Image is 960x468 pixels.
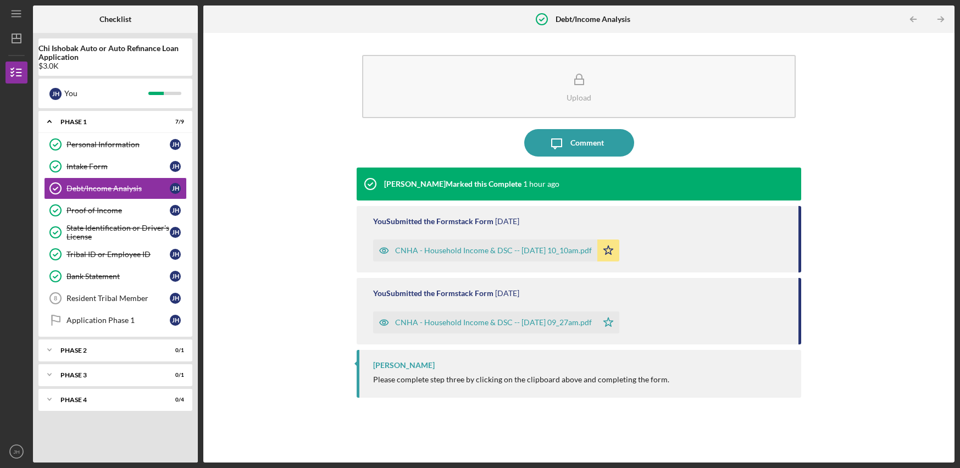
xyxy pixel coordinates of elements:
[66,224,170,241] div: State Identification or Driver's License
[362,55,795,118] button: Upload
[373,375,669,384] div: Please complete step three by clicking on the clipboard above and completing the form.
[170,161,181,172] div: J H
[495,289,519,298] time: 2025-08-08 13:28
[373,239,619,261] button: CNHA - Household Income & DSC -- [DATE] 10_10am.pdf
[66,184,170,193] div: Debt/Income Analysis
[44,177,187,199] a: Debt/Income AnalysisJH
[49,88,62,100] div: J H
[567,93,591,102] div: Upload
[164,397,184,403] div: 0 / 4
[44,199,187,221] a: Proof of IncomeJH
[524,129,634,157] button: Comment
[170,249,181,260] div: J H
[99,15,131,24] b: Checklist
[38,44,192,62] b: Chi Ishobak Auto or Auto Refinance Loan Application
[66,162,170,171] div: Intake Form
[54,295,57,302] tspan: 8
[44,155,187,177] a: Intake FormJH
[170,293,181,304] div: J H
[373,361,435,370] div: [PERSON_NAME]
[38,62,192,70] div: $3.0K
[523,180,559,188] time: 2025-08-11 14:08
[170,271,181,282] div: J H
[60,397,157,403] div: Phase 4
[66,294,170,303] div: Resident Tribal Member
[44,221,187,243] a: State Identification or Driver's LicenseJH
[44,265,187,287] a: Bank StatementJH
[384,180,521,188] div: [PERSON_NAME] Marked this Complete
[60,119,157,125] div: Phase 1
[66,272,170,281] div: Bank Statement
[395,318,592,327] div: CNHA - Household Income & DSC -- [DATE] 09_27am.pdf
[44,309,187,331] a: Application Phase 1JH
[60,372,157,378] div: Phase 3
[66,250,170,259] div: Tribal ID or Employee ID
[556,15,630,24] b: Debt/Income Analysis
[44,287,187,309] a: 8Resident Tribal MemberJH
[66,140,170,149] div: Personal Information
[170,205,181,216] div: J H
[373,217,493,226] div: You Submitted the Formstack Form
[44,243,187,265] a: Tribal ID or Employee IDJH
[164,119,184,125] div: 7 / 9
[495,217,519,226] time: 2025-08-08 14:10
[64,84,148,103] div: You
[170,227,181,238] div: J H
[164,372,184,378] div: 0 / 1
[170,315,181,326] div: J H
[5,441,27,463] button: JH
[66,206,170,215] div: Proof of Income
[373,311,619,333] button: CNHA - Household Income & DSC -- [DATE] 09_27am.pdf
[170,139,181,150] div: J H
[44,133,187,155] a: Personal InformationJH
[60,347,157,354] div: Phase 2
[164,347,184,354] div: 0 / 1
[66,316,170,325] div: Application Phase 1
[395,246,592,255] div: CNHA - Household Income & DSC -- [DATE] 10_10am.pdf
[570,129,604,157] div: Comment
[13,449,20,455] text: JH
[373,289,493,298] div: You Submitted the Formstack Form
[170,183,181,194] div: J H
